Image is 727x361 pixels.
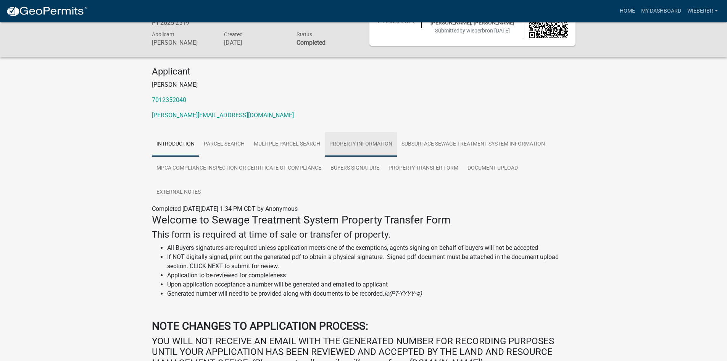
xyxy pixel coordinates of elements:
[152,180,205,205] a: External Notes
[384,290,422,297] i: ie(PT-YYYY-#)
[199,132,249,157] a: Parcel search
[638,4,684,18] a: My Dashboard
[152,320,368,332] strong: NOTE CHANGES TO APPLICATION PROCESS:
[152,156,326,181] a: MPCA Compliance Inspection or Certificate of Compliance
[224,39,285,46] h6: [DATE]
[397,132,550,157] a: Subsurface Sewage Treatment System Information
[224,31,243,37] span: Created
[152,39,213,46] h6: [PERSON_NAME]
[684,4,721,18] a: wieberbr
[326,156,384,181] a: Buyers Signature
[459,28,487,34] span: by wieberbr
[297,31,312,37] span: Status
[152,229,575,240] h4: This form is required at time of sale or transfer of property.
[152,19,213,26] h6: PT-2025-2519
[152,80,575,89] p: [PERSON_NAME]
[384,156,463,181] a: Property Transfer Form
[435,28,510,34] span: Submitted on [DATE]
[152,112,294,119] a: [PERSON_NAME][EMAIL_ADDRESS][DOMAIN_NAME]
[167,271,575,280] li: Application to be reviewed for completeness
[152,31,174,37] span: Applicant
[167,289,575,298] li: Generated number will need to be provided along with documents to be recorded.
[167,243,575,253] li: All Buyers signatures are required unless application meets one of the exemptions, agents signing...
[152,205,298,212] span: Completed [DATE][DATE] 1:34 PM CDT by Anonymous
[297,39,326,46] strong: Completed
[167,280,575,289] li: Upon application acceptance a number will be generated and emailed to applicant
[617,4,638,18] a: Home
[152,66,575,77] h4: Applicant
[167,253,575,271] li: If NOT digitally signed, print out the generated pdf to obtain a physical signature. Signed pdf d...
[325,132,397,157] a: Property Information
[152,132,199,157] a: Introduction
[152,96,186,104] a: 7012352040
[152,214,575,227] h3: Welcome to Sewage Treatment System Property Transfer Form
[249,132,325,157] a: Multiple Parcel Search
[463,156,522,181] a: Document Upload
